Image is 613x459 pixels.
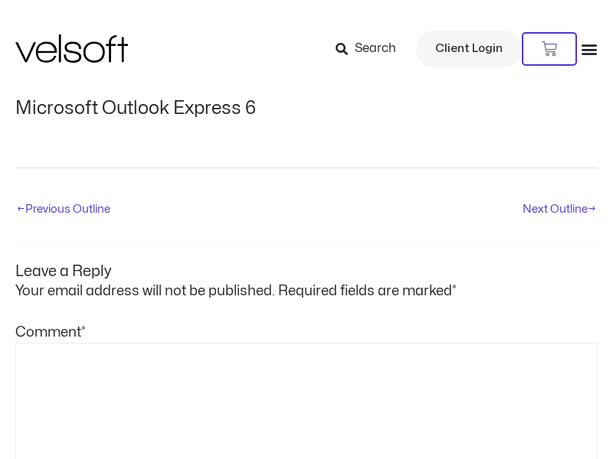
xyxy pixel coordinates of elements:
div: Menu Toggle [581,41,598,57]
a: ←Previous Outline [17,197,110,223]
span: Client Login [435,39,503,59]
img: Velsoft Training Materials [15,34,128,63]
span: ← [17,203,25,214]
a: Next Outline→ [523,197,596,223]
span: Search [355,39,396,59]
a: Search [336,36,407,62]
h3: Leave a Reply [15,246,598,281]
span: → [588,203,596,214]
nav: Post navigation [15,168,598,225]
a: Client Login [416,31,522,67]
span: Your email address will not be published. [15,285,275,298]
label: Comment [15,326,86,339]
span: Required fields are marked [278,285,457,298]
h1: Microsoft Outlook Express 6 [15,98,598,119]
